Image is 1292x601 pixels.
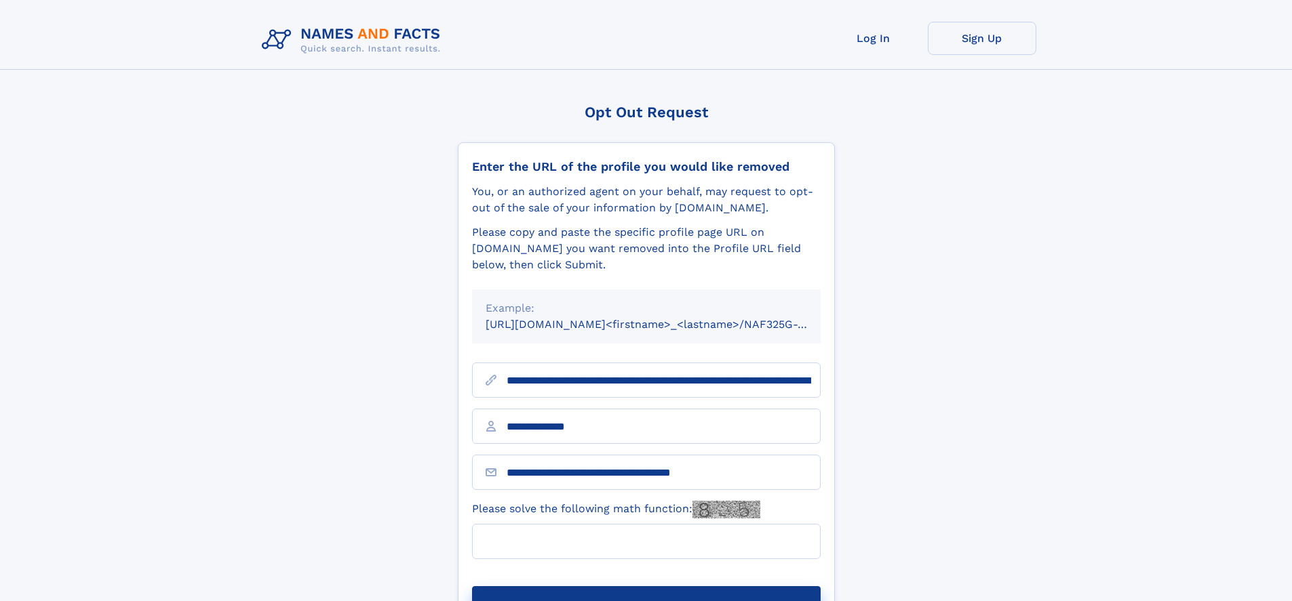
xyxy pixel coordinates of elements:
[472,184,821,216] div: You, or an authorized agent on your behalf, may request to opt-out of the sale of your informatio...
[458,104,835,121] div: Opt Out Request
[472,224,821,273] div: Please copy and paste the specific profile page URL on [DOMAIN_NAME] you want removed into the Pr...
[928,22,1036,55] a: Sign Up
[472,501,760,518] label: Please solve the following math function:
[486,300,807,316] div: Example:
[819,22,928,55] a: Log In
[486,318,846,331] small: [URL][DOMAIN_NAME]<firstname>_<lastname>/NAF325G-xxxxxxxx
[256,22,452,58] img: Logo Names and Facts
[472,159,821,174] div: Enter the URL of the profile you would like removed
